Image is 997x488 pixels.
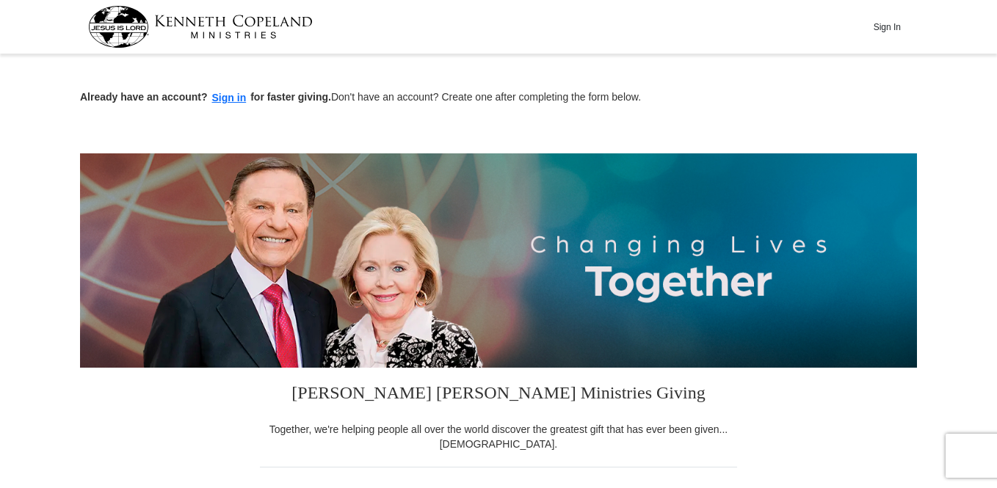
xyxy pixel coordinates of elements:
[80,90,917,106] p: Don't have an account? Create one after completing the form below.
[208,90,251,106] button: Sign in
[865,15,909,38] button: Sign In
[260,422,737,451] div: Together, we're helping people all over the world discover the greatest gift that has ever been g...
[80,91,331,103] strong: Already have an account? for faster giving.
[88,6,313,48] img: kcm-header-logo.svg
[260,368,737,422] h3: [PERSON_NAME] [PERSON_NAME] Ministries Giving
